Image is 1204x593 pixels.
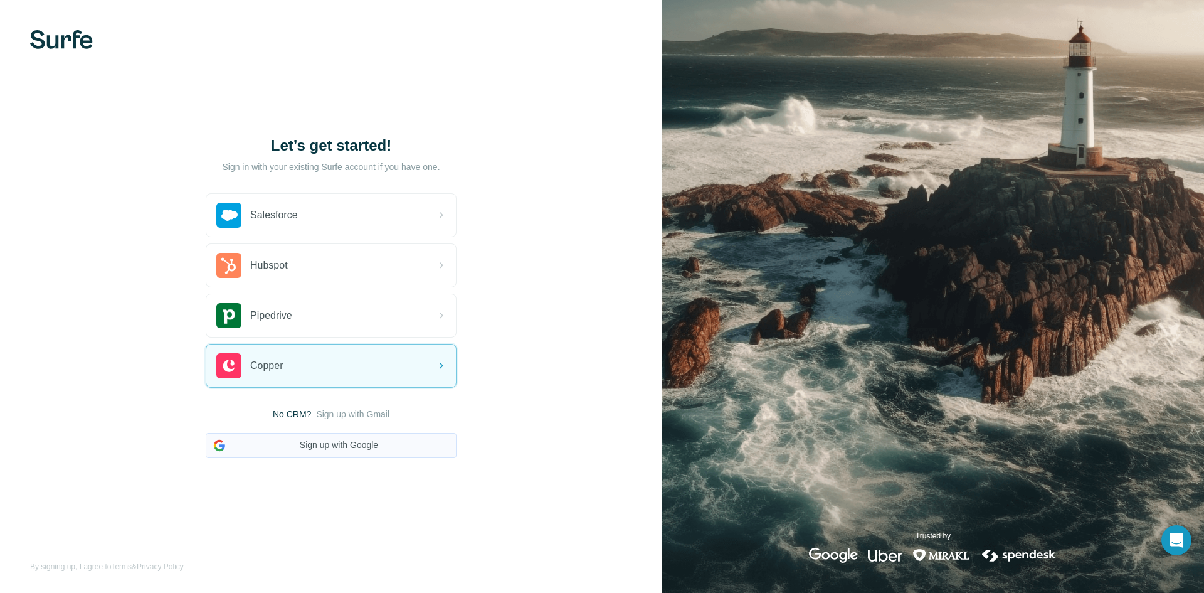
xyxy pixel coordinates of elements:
[250,258,288,273] span: Hubspot
[980,548,1058,563] img: spendesk's logo
[250,208,298,223] span: Salesforce
[1161,525,1191,555] div: Open Intercom Messenger
[273,408,311,420] span: No CRM?
[30,561,184,572] span: By signing up, I agree to &
[216,353,241,378] img: copper's logo
[216,303,241,328] img: pipedrive's logo
[216,203,241,228] img: salesforce's logo
[111,562,132,571] a: Terms
[30,30,93,49] img: Surfe's logo
[216,253,241,278] img: hubspot's logo
[137,562,184,571] a: Privacy Policy
[206,136,457,156] h1: Let’s get started!
[809,548,858,563] img: google's logo
[912,548,970,563] img: mirakl's logo
[250,358,283,373] span: Copper
[222,161,440,173] p: Sign in with your existing Surfe account if you have one.
[868,548,902,563] img: uber's logo
[250,308,292,323] span: Pipedrive
[206,433,457,458] button: Sign up with Google
[916,530,951,542] p: Trusted by
[316,408,389,420] button: Sign up with Gmail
